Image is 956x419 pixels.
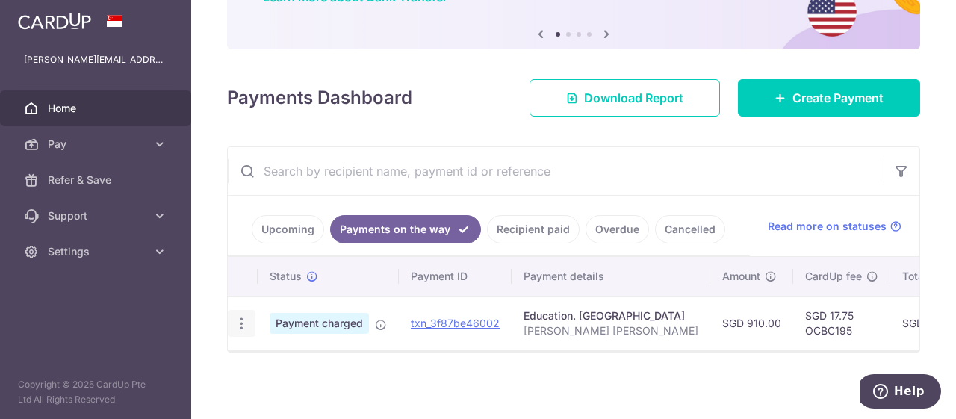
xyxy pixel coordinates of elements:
span: Home [48,101,146,116]
iframe: Opens a widget where you can find more information [860,374,941,412]
a: Download Report [530,79,720,117]
a: Create Payment [738,79,920,117]
a: Read more on statuses [768,219,901,234]
a: Recipient paid [487,215,580,243]
td: SGD 910.00 [710,296,793,350]
h4: Payments Dashboard [227,84,412,111]
div: Education. [GEOGRAPHIC_DATA] [524,308,698,323]
a: Overdue [586,215,649,243]
input: Search by recipient name, payment id or reference [228,147,884,195]
a: Cancelled [655,215,725,243]
span: Status [270,269,302,284]
p: [PERSON_NAME] [PERSON_NAME] [524,323,698,338]
span: Amount [722,269,760,284]
p: [PERSON_NAME][EMAIL_ADDRESS][DOMAIN_NAME] [24,52,167,67]
td: SGD 17.75 OCBC195 [793,296,890,350]
span: Read more on statuses [768,219,887,234]
span: Payment charged [270,313,369,334]
img: CardUp [18,12,91,30]
span: Total amt. [902,269,952,284]
span: Refer & Save [48,173,146,187]
a: Upcoming [252,215,324,243]
a: txn_3f87be46002 [411,317,500,329]
span: Create Payment [792,89,884,107]
th: Payment ID [399,257,512,296]
span: Settings [48,244,146,259]
span: CardUp fee [805,269,862,284]
span: Download Report [584,89,683,107]
a: Payments on the way [330,215,481,243]
span: Support [48,208,146,223]
span: Pay [48,137,146,152]
th: Payment details [512,257,710,296]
